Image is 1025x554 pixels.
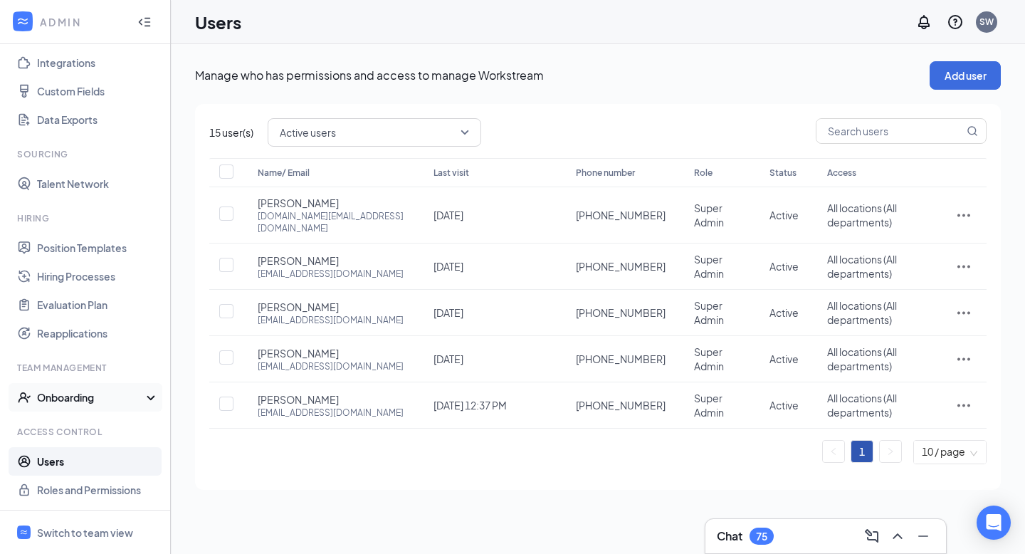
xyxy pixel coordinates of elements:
span: left [829,447,838,456]
span: [DATE] [433,209,463,221]
a: Custom Fields [37,77,159,105]
span: Active users [280,122,336,143]
th: Phone number [562,158,680,187]
span: All locations (All departments) [827,299,897,326]
button: Minimize [912,525,935,548]
div: Name/ Email [258,164,405,182]
span: Super Admin [694,345,724,372]
svg: ActionsIcon [955,304,972,321]
div: Last visit [433,164,547,182]
div: Switch to team view [37,526,133,540]
svg: ActionsIcon [955,397,972,414]
svg: ActionsIcon [955,207,972,224]
svg: WorkstreamLogo [19,528,28,537]
svg: WorkstreamLogo [16,14,30,28]
p: Manage who has permissions and access to manage Workstream [195,68,930,83]
span: All locations (All departments) [827,392,897,419]
div: Onboarding [37,390,147,404]
a: Reapplications [37,319,159,347]
span: Super Admin [694,253,724,280]
span: 15 user(s) [209,125,253,140]
div: Sourcing [17,148,156,160]
button: right [880,441,901,462]
h3: Chat [717,528,742,544]
span: Super Admin [694,202,724,229]
button: left [823,441,844,462]
a: Integrations [37,48,159,77]
li: Previous Page [822,440,845,463]
div: Hiring [17,212,156,224]
div: Page Size [914,441,986,464]
a: Users [37,447,159,476]
svg: ActionsIcon [955,258,972,275]
div: Team Management [17,362,156,374]
button: ComposeMessage [861,525,883,548]
span: [DATE] [433,260,463,273]
a: 1 [851,441,873,462]
div: [DOMAIN_NAME][EMAIL_ADDRESS][DOMAIN_NAME] [258,210,405,234]
span: [PERSON_NAME] [258,254,339,268]
div: [EMAIL_ADDRESS][DOMAIN_NAME] [258,314,404,326]
a: Position Templates [37,234,159,262]
span: [PERSON_NAME] [258,392,339,407]
svg: Minimize [915,528,932,545]
button: ChevronUp [886,525,909,548]
div: Role [694,164,742,182]
span: [PERSON_NAME] [258,300,339,314]
div: 75 [756,531,767,543]
th: Status [755,158,813,187]
li: 1 [851,440,873,463]
svg: QuestionInfo [947,14,964,31]
input: Search users [816,119,964,143]
svg: ComposeMessage [863,528,881,545]
span: Active [769,399,799,412]
div: Open Intercom Messenger [977,506,1011,540]
span: Active [769,306,799,319]
span: [PHONE_NUMBER] [576,305,666,320]
a: Talent Network [37,169,159,198]
svg: UserCheck [17,390,31,404]
span: [PERSON_NAME] [258,346,339,360]
button: Add user [930,61,1001,90]
a: Roles and Permissions [37,476,159,504]
span: Active [769,352,799,365]
span: [PHONE_NUMBER] [576,352,666,366]
span: 10 / page [922,441,978,464]
span: right [886,447,895,456]
span: [DATE] [433,352,463,365]
div: ADMIN [40,15,125,29]
span: [PHONE_NUMBER] [576,208,666,222]
li: Next Page [879,440,902,463]
svg: MagnifyingGlass [967,125,978,137]
span: [PERSON_NAME] [258,196,339,210]
span: Active [769,260,799,273]
div: SW [979,16,994,28]
svg: Collapse [137,15,152,29]
div: Access control [17,426,156,438]
a: Hiring Processes [37,262,159,291]
th: Access [813,158,941,187]
svg: Notifications [915,14,932,31]
svg: ActionsIcon [955,350,972,367]
span: Active [769,209,799,221]
div: [EMAIL_ADDRESS][DOMAIN_NAME] [258,407,404,419]
div: [EMAIL_ADDRESS][DOMAIN_NAME] [258,268,404,280]
svg: ChevronUp [889,528,906,545]
span: All locations (All departments) [827,202,897,229]
a: Data Exports [37,105,159,134]
span: All locations (All departments) [827,253,897,280]
span: Super Admin [694,299,724,326]
h1: Users [195,10,241,34]
div: [EMAIL_ADDRESS][DOMAIN_NAME] [258,360,404,372]
span: [PHONE_NUMBER] [576,398,666,412]
span: [DATE] [433,306,463,319]
span: [DATE] 12:37 PM [433,399,507,412]
span: All locations (All departments) [827,345,897,372]
span: [PHONE_NUMBER] [576,259,666,273]
span: Super Admin [694,392,724,419]
a: Evaluation Plan [37,291,159,319]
